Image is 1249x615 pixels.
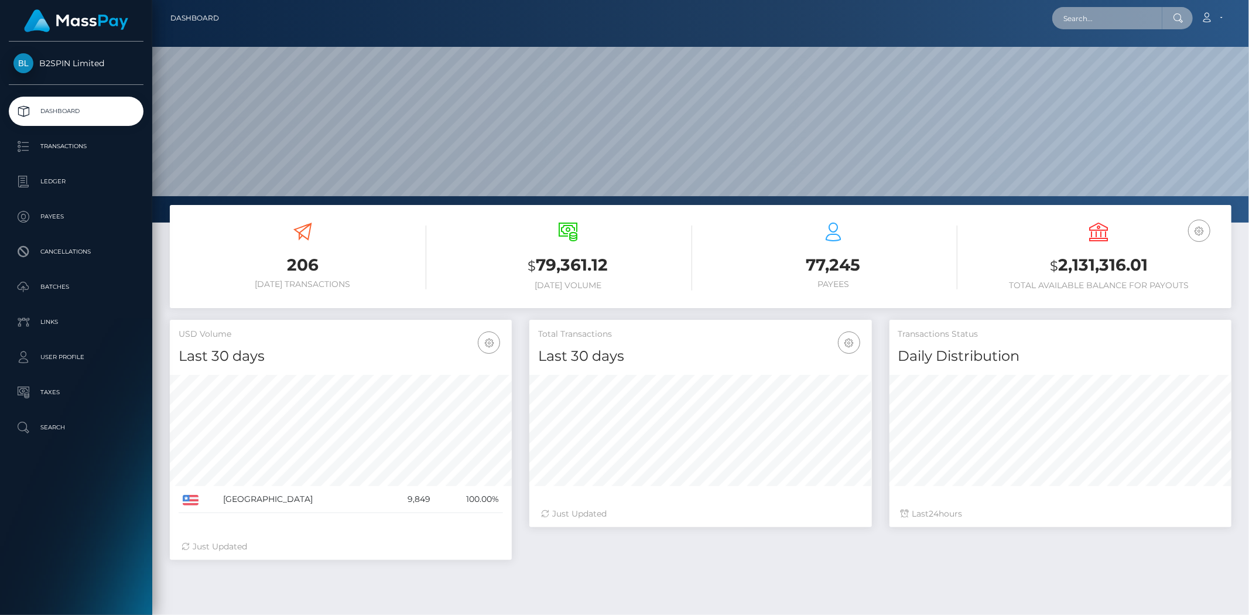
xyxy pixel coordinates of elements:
h6: [DATE] Transactions [179,279,426,289]
h3: 79,361.12 [444,254,692,278]
a: User Profile [9,343,143,372]
p: Ledger [13,173,139,190]
span: B2SPIN Limited [9,58,143,69]
a: Payees [9,202,143,231]
h4: Last 30 days [538,346,863,367]
td: 9,849 [382,486,434,513]
p: Links [13,313,139,331]
img: MassPay Logo [24,9,128,32]
h6: [DATE] Volume [444,281,692,291]
img: US.png [183,495,199,505]
a: Dashboard [9,97,143,126]
a: Ledger [9,167,143,196]
h6: Payees [710,279,957,289]
a: Transactions [9,132,143,161]
a: Dashboard [170,6,219,30]
span: 24 [929,508,939,519]
p: Transactions [13,138,139,155]
h6: Total Available Balance for Payouts [975,281,1223,291]
h3: 206 [179,254,426,276]
p: User Profile [13,348,139,366]
h5: USD Volume [179,329,503,340]
h3: 2,131,316.01 [975,254,1223,278]
a: Links [9,307,143,337]
p: Cancellations [13,243,139,261]
small: $ [528,258,536,274]
p: Payees [13,208,139,225]
div: Just Updated [541,508,860,520]
h5: Total Transactions [538,329,863,340]
img: B2SPIN Limited [13,53,33,73]
p: Search [13,419,139,436]
input: Search... [1052,7,1162,29]
h4: Last 30 days [179,346,503,367]
a: Taxes [9,378,143,407]
p: Dashboard [13,102,139,120]
a: Search [9,413,143,442]
h4: Daily Distribution [898,346,1223,367]
h5: Transactions Status [898,329,1223,340]
td: [GEOGRAPHIC_DATA] [219,486,383,513]
a: Batches [9,272,143,302]
p: Batches [13,278,139,296]
a: Cancellations [9,237,143,266]
td: 100.00% [434,486,503,513]
h3: 77,245 [710,254,957,276]
div: Last hours [901,508,1220,520]
div: Just Updated [182,541,500,553]
p: Taxes [13,384,139,401]
small: $ [1050,258,1058,274]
